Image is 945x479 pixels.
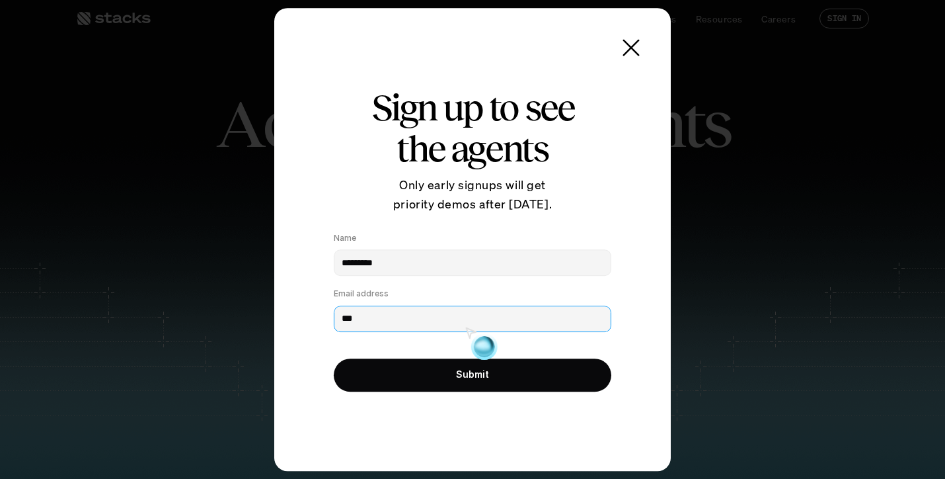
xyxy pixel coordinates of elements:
[334,289,389,298] p: Email address
[334,234,356,243] p: Name
[334,359,611,392] button: Submit
[321,87,624,169] h2: Sign up to see the agents
[321,175,624,214] p: Only early signups will get priority demos after [DATE].
[456,369,489,380] p: Submit
[334,249,611,276] input: Name
[334,306,611,332] input: Email address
